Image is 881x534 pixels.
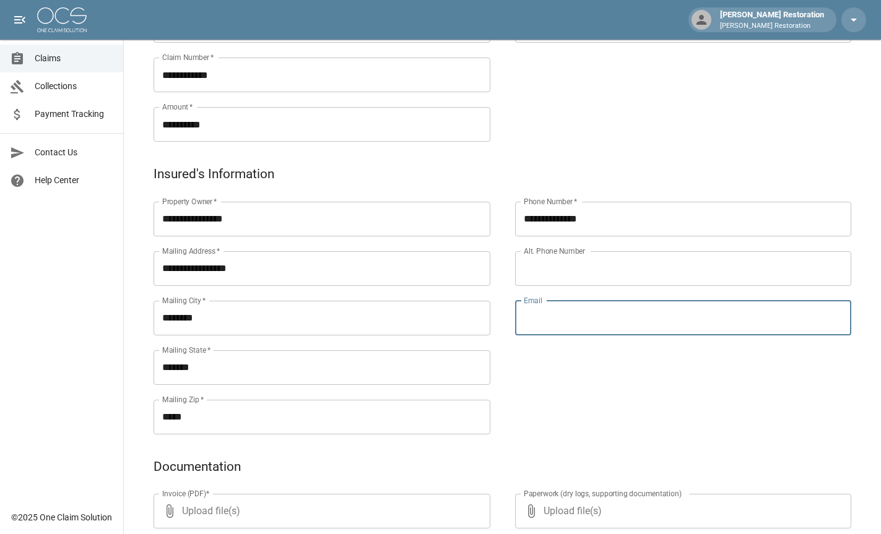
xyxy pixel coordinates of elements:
label: Mailing State [162,345,210,355]
span: Payment Tracking [35,108,113,121]
label: Email [524,295,542,306]
label: Claim Number [162,52,214,62]
p: [PERSON_NAME] Restoration [720,21,824,32]
label: Property Owner [162,196,217,207]
div: © 2025 One Claim Solution [11,511,112,523]
label: Alt. Phone Number [524,246,585,256]
button: open drawer [7,7,32,32]
label: Invoice (PDF)* [162,488,210,499]
label: Paperwork (dry logs, supporting documentation) [524,488,682,499]
span: Upload file(s) [544,494,818,528]
span: Upload file(s) [182,494,457,528]
label: Mailing Zip [162,394,204,405]
label: Mailing Address [162,246,220,256]
span: Contact Us [35,146,113,159]
div: [PERSON_NAME] Restoration [715,9,829,31]
label: Amount [162,101,193,112]
label: Phone Number [524,196,577,207]
span: Collections [35,80,113,93]
span: Help Center [35,174,113,187]
img: ocs-logo-white-transparent.png [37,7,87,32]
label: Mailing City [162,295,206,306]
span: Claims [35,52,113,65]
